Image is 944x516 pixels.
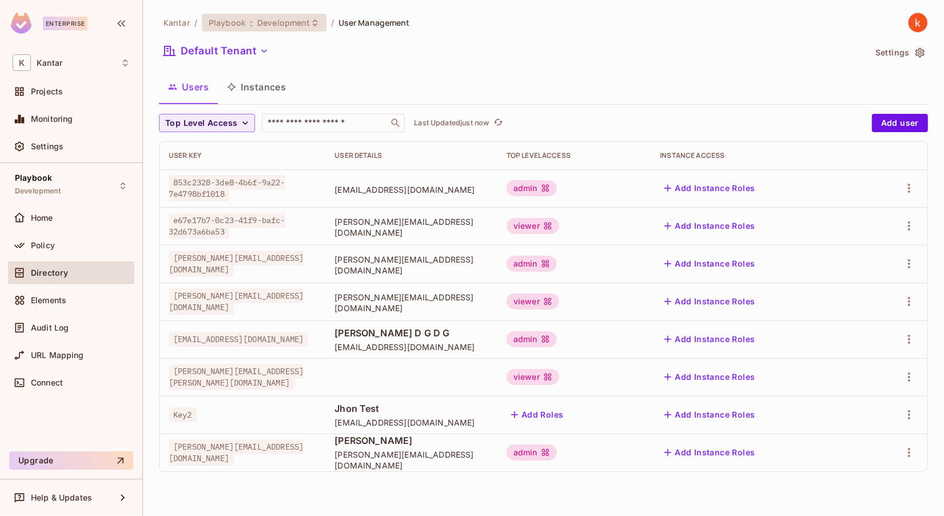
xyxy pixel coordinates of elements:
[257,17,310,28] span: Development
[507,218,559,234] div: viewer
[507,151,642,160] div: Top Level Access
[489,116,505,130] span: Click to refresh data
[13,54,31,71] span: K
[660,443,759,462] button: Add Instance Roles
[507,369,559,385] div: viewer
[334,184,488,195] span: [EMAIL_ADDRESS][DOMAIN_NAME]
[209,17,245,28] span: Playbook
[660,330,759,348] button: Add Instance Roles
[31,114,73,124] span: Monitoring
[169,332,308,347] span: [EMAIL_ADDRESS][DOMAIN_NAME]
[31,296,66,305] span: Elements
[334,434,488,447] span: [PERSON_NAME]
[15,186,61,196] span: Development
[31,241,55,250] span: Policy
[871,43,928,62] button: Settings
[169,251,304,277] span: [PERSON_NAME][EMAIL_ADDRESS][DOMAIN_NAME]
[9,451,133,470] button: Upgrade
[507,444,557,461] div: admin
[43,17,87,30] div: Enterprise
[169,213,285,239] span: e67e17b7-0c23-41f9-bafc-32d673a6ba53
[660,151,853,160] div: Instance Access
[660,179,759,197] button: Add Instance Roles
[507,406,568,424] button: Add Roles
[338,17,410,28] span: User Management
[660,292,759,311] button: Add Instance Roles
[660,368,759,386] button: Add Instance Roles
[872,114,928,132] button: Add user
[164,17,190,28] span: the active workspace
[31,87,63,96] span: Projects
[31,378,63,387] span: Connect
[334,417,488,428] span: [EMAIL_ADDRESS][DOMAIN_NAME]
[31,142,63,151] span: Settings
[660,255,759,273] button: Add Instance Roles
[31,351,84,360] span: URL Mapping
[37,58,62,68] span: Workspace: Kantar
[334,216,488,238] span: [PERSON_NAME][EMAIL_ADDRESS][DOMAIN_NAME]
[507,331,557,347] div: admin
[169,364,304,390] span: [PERSON_NAME][EMAIL_ADDRESS][PERSON_NAME][DOMAIN_NAME]
[159,114,255,132] button: Top Level Access
[507,180,557,196] div: admin
[660,217,759,235] button: Add Instance Roles
[11,13,31,34] img: SReyMgAAAABJRU5ErkJggg==
[334,449,488,471] span: [PERSON_NAME][EMAIL_ADDRESS][DOMAIN_NAME]
[169,407,197,422] span: Key2
[660,406,759,424] button: Add Instance Roles
[31,213,53,223] span: Home
[414,118,489,128] p: Last Updated just now
[334,151,488,160] div: User Details
[507,293,559,309] div: viewer
[507,256,557,272] div: admin
[165,116,237,130] span: Top Level Access
[169,439,304,466] span: [PERSON_NAME][EMAIL_ADDRESS][DOMAIN_NAME]
[169,175,285,201] span: 853c2328-3de8-4b6f-9a22-7e4798bf1018
[334,292,488,313] span: [PERSON_NAME][EMAIL_ADDRESS][DOMAIN_NAME]
[159,73,218,101] button: Users
[15,173,52,182] span: Playbook
[334,327,488,339] span: [PERSON_NAME] D G D G
[31,323,69,332] span: Audit Log
[331,17,334,28] li: /
[334,254,488,276] span: [PERSON_NAME][EMAIL_ADDRESS][DOMAIN_NAME]
[334,402,488,415] span: Jhon Test
[491,116,505,130] button: refresh
[169,288,304,315] span: [PERSON_NAME][EMAIL_ADDRESS][DOMAIN_NAME]
[493,117,503,129] span: refresh
[909,13,927,32] img: kumareshan natarajan
[194,17,197,28] li: /
[159,42,273,60] button: Default Tenant
[169,151,316,160] div: User Key
[218,73,295,101] button: Instances
[31,493,92,502] span: Help & Updates
[334,342,488,352] span: [EMAIL_ADDRESS][DOMAIN_NAME]
[31,268,68,277] span: Directory
[249,18,253,27] span: :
